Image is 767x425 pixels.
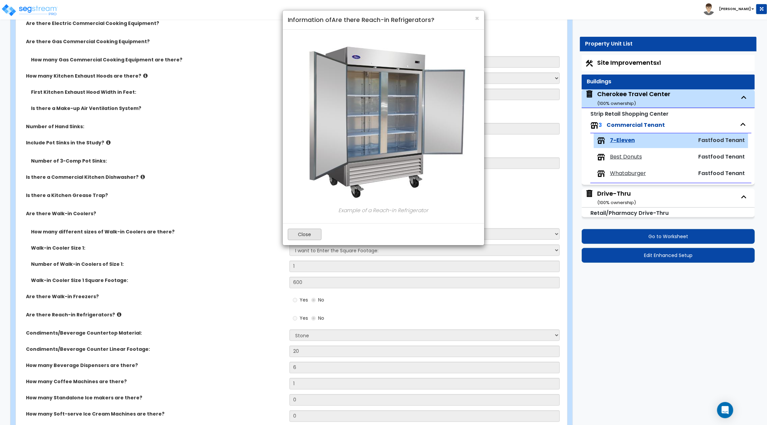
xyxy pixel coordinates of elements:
[288,16,479,24] h4: Information of Are there Reach-in Refrigerators?
[288,229,321,240] button: Close
[297,35,470,203] img: 7.JPG
[475,13,479,23] span: ×
[339,207,429,214] em: Example of a Reach-in Refrigerator
[717,402,733,418] div: Open Intercom Messenger
[475,15,479,22] button: Close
